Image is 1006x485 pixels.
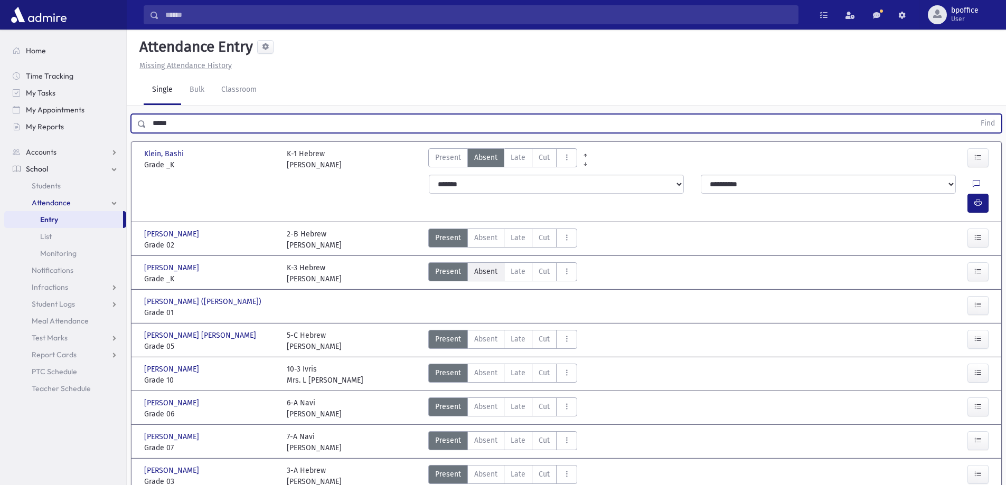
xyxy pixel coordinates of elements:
span: Infractions [32,282,68,292]
span: Home [26,46,46,55]
span: Present [435,334,461,345]
span: Late [511,469,525,480]
span: Late [511,367,525,378]
div: 6-A Navi [PERSON_NAME] [287,397,342,420]
span: Present [435,367,461,378]
span: Monitoring [40,249,77,258]
a: Report Cards [4,346,126,363]
span: [PERSON_NAME] [144,465,201,476]
span: Students [32,181,61,191]
a: Notifications [4,262,126,279]
span: Teacher Schedule [32,384,91,393]
span: [PERSON_NAME] [144,397,201,408]
span: School [26,164,48,174]
span: Entry [40,215,58,224]
div: K-3 Hebrew [PERSON_NAME] [287,262,342,284]
a: Monitoring [4,245,126,262]
span: Present [435,266,461,277]
span: Absent [474,334,497,345]
span: Cut [539,232,550,243]
a: Teacher Schedule [4,380,126,397]
a: School [4,160,126,177]
span: Meal Attendance [32,316,89,326]
div: 7-A Navi [PERSON_NAME] [287,431,342,453]
span: Absent [474,469,497,480]
span: Late [511,152,525,163]
u: Missing Attendance History [139,61,232,70]
span: Cut [539,367,550,378]
span: Student Logs [32,299,75,309]
span: Cut [539,401,550,412]
div: AttTypes [428,229,577,251]
span: Grade _K [144,273,276,284]
a: List [4,228,126,245]
span: My Reports [26,122,64,131]
span: Grade 10 [144,375,276,386]
div: AttTypes [428,330,577,352]
span: Cut [539,266,550,277]
span: Grade 01 [144,307,276,318]
div: 10-3 Ivris Mrs. L [PERSON_NAME] [287,364,363,386]
span: Cut [539,152,550,163]
span: Grade 02 [144,240,276,251]
span: Present [435,401,461,412]
span: Cut [539,334,550,345]
a: My Reports [4,118,126,135]
a: Infractions [4,279,126,296]
span: [PERSON_NAME] [144,431,201,442]
div: 5-C Hebrew [PERSON_NAME] [287,330,342,352]
a: Attendance [4,194,126,211]
a: My Tasks [4,84,126,101]
span: Present [435,232,461,243]
span: Absent [474,232,497,243]
a: Missing Attendance History [135,61,232,70]
span: Report Cards [32,350,77,359]
a: Entry [4,211,123,228]
span: [PERSON_NAME] [144,364,201,375]
span: Absent [474,367,497,378]
span: Klein, Bashi [144,148,186,159]
span: PTC Schedule [32,367,77,376]
a: Student Logs [4,296,126,312]
span: Absent [474,401,497,412]
span: Attendance [32,198,71,207]
span: Absent [474,266,497,277]
span: [PERSON_NAME] [144,262,201,273]
h5: Attendance Entry [135,38,253,56]
div: AttTypes [428,148,577,170]
span: Grade 06 [144,408,276,420]
span: User [951,15,979,23]
a: Bulk [181,75,213,105]
div: AttTypes [428,364,577,386]
span: Grade 05 [144,341,276,352]
img: AdmirePro [8,4,69,25]
span: Late [511,435,525,446]
input: Search [159,5,798,24]
span: Absent [474,435,497,446]
span: Accounts [26,147,57,157]
span: Present [435,152,461,163]
span: Late [511,334,525,345]
div: K-1 Hebrew [PERSON_NAME] [287,148,342,170]
span: bpoffice [951,6,979,15]
span: Present [435,469,461,480]
span: Notifications [32,265,73,275]
span: Present [435,435,461,446]
span: [PERSON_NAME] ([PERSON_NAME]) [144,296,264,307]
span: List [40,232,52,241]
div: AttTypes [428,431,577,453]
span: My Appointments [26,105,84,115]
a: Classroom [213,75,265,105]
a: Home [4,42,126,59]
a: Students [4,177,126,194]
span: Time Tracking [26,71,73,81]
span: Late [511,401,525,412]
span: [PERSON_NAME] [144,229,201,240]
span: My Tasks [26,88,55,98]
div: 2-B Hebrew [PERSON_NAME] [287,229,342,251]
span: Grade _K [144,159,276,170]
a: Time Tracking [4,68,126,84]
div: AttTypes [428,397,577,420]
span: Absent [474,152,497,163]
span: Cut [539,435,550,446]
